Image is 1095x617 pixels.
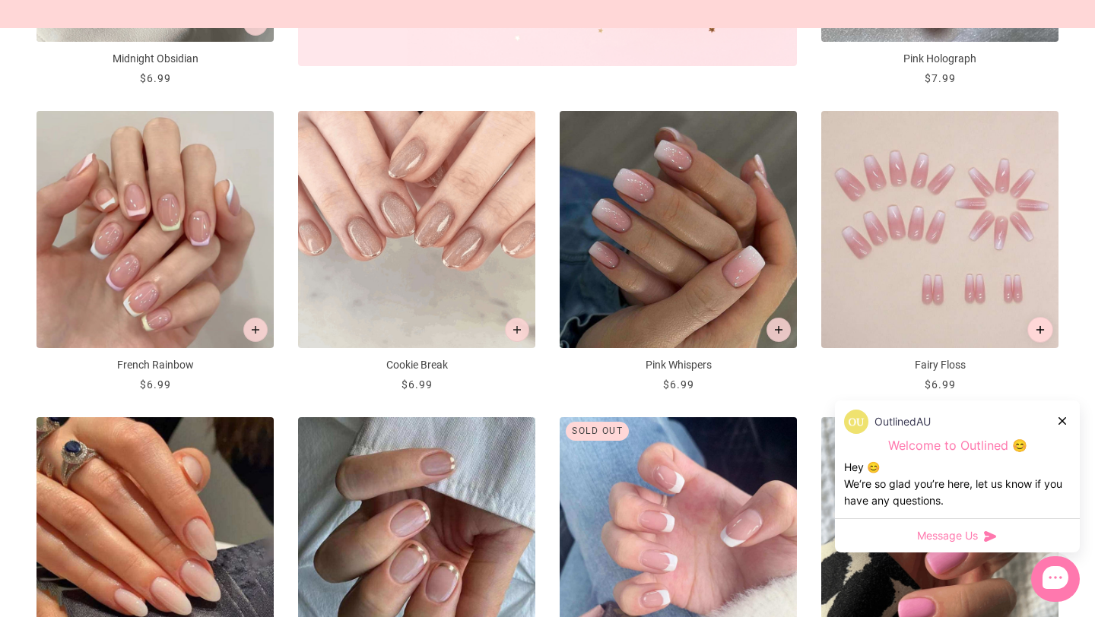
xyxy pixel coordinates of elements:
a: French Rainbow [36,111,274,393]
img: Fairy Floss - Press On Nails [821,111,1058,348]
p: Midnight Obsidian [36,51,274,67]
p: OutlinedAU [874,413,931,430]
a: Fairy Floss [821,111,1058,393]
button: Add to cart [505,318,529,342]
p: Pink Whispers [560,357,797,373]
a: Pink Whispers [560,111,797,393]
button: Add to cart [766,318,791,342]
span: $6.99 [925,378,956,391]
p: Cookie Break [298,357,535,373]
button: Add to cart [243,318,268,342]
div: Sold out [566,422,629,441]
button: Add to cart [1027,317,1053,343]
p: Pink Holograph [821,51,1058,67]
span: Message Us [917,528,978,543]
span: $6.99 [401,378,433,391]
img: data:image/png;base64,iVBORw0KGgoAAAANSUhEUgAAACQAAAAkCAYAAADhAJiYAAAC6klEQVR4AexVS2gUQRB9M7Ozs79... [844,410,868,434]
span: $7.99 [925,72,956,84]
span: $6.99 [140,72,171,84]
span: $6.99 [140,378,171,391]
p: Welcome to Outlined 😊 [844,438,1071,454]
p: French Rainbow [36,357,274,373]
p: Fairy Floss [821,357,1058,373]
div: Hey 😊 We‘re so glad you’re here, let us know if you have any questions. [844,459,1071,509]
span: $6.99 [663,378,694,391]
a: Cookie Break [298,111,535,393]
